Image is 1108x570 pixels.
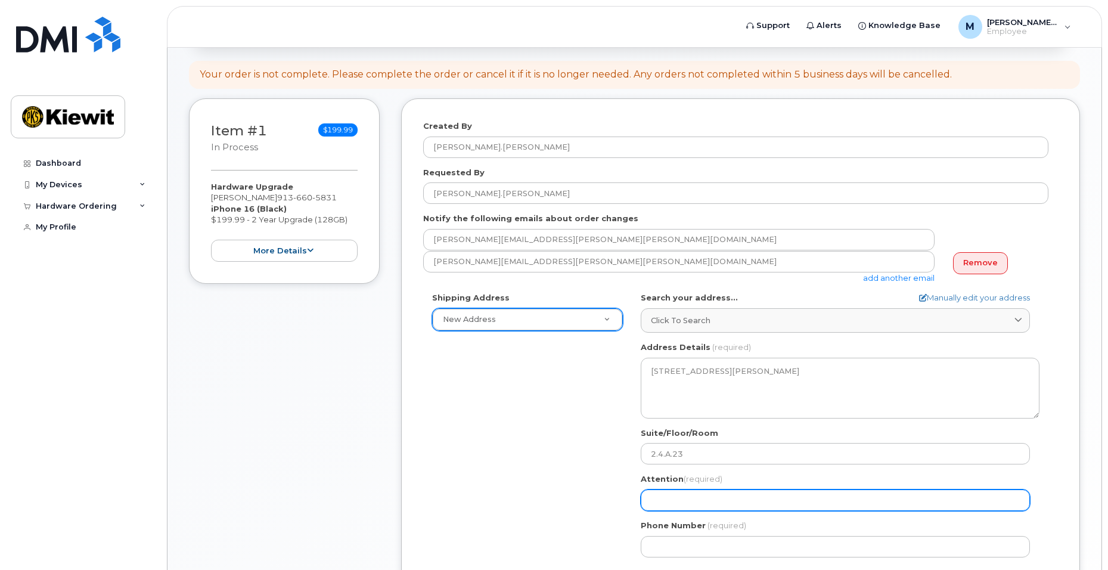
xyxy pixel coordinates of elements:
span: Click to search [651,315,710,326]
a: add another email [863,273,935,283]
small: in process [211,142,258,153]
a: Knowledge Base [850,14,949,38]
input: Example: john@appleseed.com [423,251,935,272]
span: (required) [707,521,746,530]
span: [PERSON_NAME].[PERSON_NAME] [987,17,1059,27]
input: Example: John Smith [423,182,1048,204]
span: M [966,20,974,34]
input: optional, leave blank if not needed [641,443,1030,464]
label: Notify the following emails about order changes [423,213,638,224]
div: [PERSON_NAME] $199.99 - 2 Year Upgrade (128GB) [211,181,358,262]
label: Created By [423,120,472,132]
label: Search your address... [641,292,738,303]
label: Requested By [423,167,485,178]
label: Phone Number [641,520,706,531]
span: Support [756,20,790,32]
a: Click to search [641,308,1030,333]
span: 5831 [312,193,337,202]
span: Knowledge Base [868,20,941,32]
h3: Item #1 [211,123,267,154]
a: Alerts [798,14,850,38]
div: Marisel.Walston [950,15,1079,39]
span: New Address [443,315,496,324]
span: 660 [293,193,312,202]
label: Shipping Address [432,292,510,303]
button: more details [211,240,358,262]
strong: Hardware Upgrade [211,182,293,191]
label: Address Details [641,342,710,353]
a: Remove [953,252,1008,274]
span: 913 [277,193,337,202]
span: (required) [712,342,751,352]
span: $199.99 [318,123,358,137]
span: Alerts [817,20,842,32]
iframe: Messenger Launcher [1056,518,1099,561]
a: Support [738,14,798,38]
span: (required) [684,474,722,484]
input: Example: john@appleseed.com [423,229,935,250]
label: Attention [641,473,722,485]
label: Suite/Floor/Room [641,427,718,439]
strong: iPhone 16 (Black) [211,204,287,213]
a: Manually edit your address [919,292,1030,303]
div: Your order is not complete. Please complete the order or cancel it if it is no longer needed. Any... [200,68,952,82]
a: New Address [433,309,622,330]
span: Employee [987,27,1059,36]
